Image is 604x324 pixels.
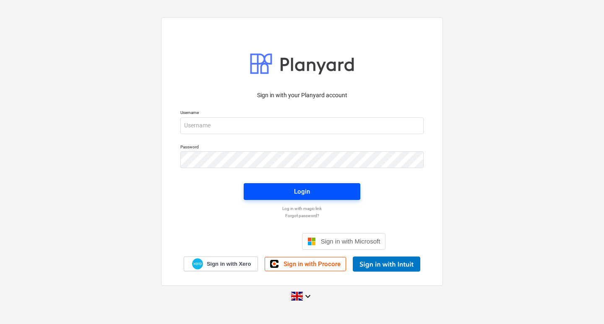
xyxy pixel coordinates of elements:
a: Sign in with Xero [184,257,258,271]
iframe: Sign in with Google Button [214,232,299,251]
p: Username [180,110,424,117]
a: Forgot password? [176,213,428,218]
img: Microsoft logo [307,237,316,246]
span: Sign in with Procore [284,260,341,268]
img: Xero logo [192,258,203,270]
a: Log in with magic link [176,206,428,211]
input: Username [180,117,424,134]
iframe: Chat Widget [562,284,604,324]
a: Sign in with Procore [265,257,346,271]
p: Sign in with your Planyard account [180,91,424,100]
p: Password [180,144,424,151]
div: Login [294,186,310,197]
span: Sign in with Xero [207,260,251,268]
button: Login [244,183,360,200]
i: keyboard_arrow_down [303,291,313,301]
span: Sign in with Microsoft [321,238,380,245]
